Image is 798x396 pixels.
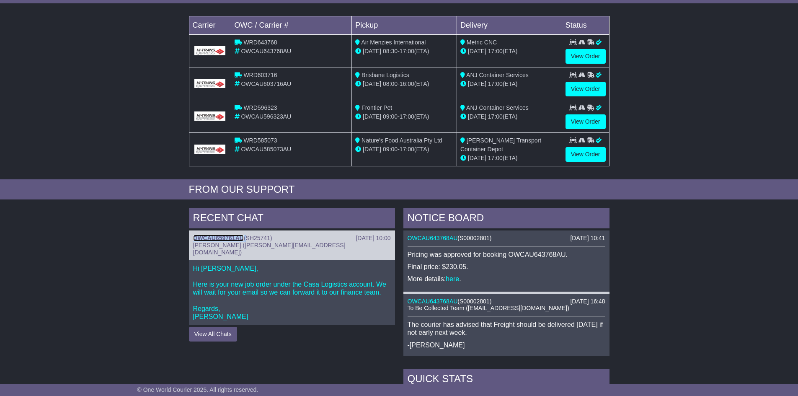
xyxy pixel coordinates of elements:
div: Quick Stats [403,369,609,391]
span: 17:00 [488,113,503,120]
div: [DATE] 10:41 [570,235,605,242]
span: OWCAU643768AU [241,48,291,54]
span: Frontier Pet [362,104,392,111]
div: NOTICE BOARD [403,208,609,230]
td: OWC / Carrier # [231,16,352,34]
span: WRD596323 [243,104,277,111]
td: Carrier [189,16,231,34]
span: [DATE] [363,146,381,153]
div: (ETA) [460,112,558,121]
td: Status [562,16,609,34]
span: Air Menzies International [361,39,426,46]
div: [DATE] 16:48 [570,298,605,305]
span: [DATE] [363,48,381,54]
a: View Order [566,82,606,96]
span: 17:00 [400,48,414,54]
div: (ETA) [460,154,558,163]
a: View Order [566,147,606,162]
td: Delivery [457,16,562,34]
div: ( ) [193,235,391,242]
span: 09:00 [383,113,398,120]
span: WRD585073 [243,137,277,144]
div: - (ETA) [355,145,453,154]
span: WRD603716 [243,72,277,78]
img: GetCarrierServiceLogo [194,111,226,121]
p: More details: . [408,275,605,283]
td: Pickup [352,16,457,34]
span: OWCAU603716AU [241,80,291,87]
a: View Order [566,114,606,129]
span: 08:30 [383,48,398,54]
img: GetCarrierServiceLogo [194,145,226,154]
span: Nature's Food Australia Pty Ltd [362,137,442,144]
div: ( ) [408,298,605,305]
div: (ETA) [460,47,558,56]
span: Metric CNC [467,39,497,46]
div: (ETA) [460,80,558,88]
button: View All Chats [189,327,237,342]
span: [DATE] [363,80,381,87]
span: 17:00 [400,113,414,120]
span: [PERSON_NAME] Transport Container Depot [460,137,541,153]
span: 16:00 [400,80,414,87]
span: [DATE] [468,80,486,87]
span: SH25741 [246,235,270,241]
span: [DATE] [468,48,486,54]
img: GetCarrierServiceLogo [194,46,226,55]
p: -[PERSON_NAME] [408,341,605,349]
a: here [446,275,459,282]
p: Pricing was approved for booking OWCAU643768AU. [408,251,605,259]
span: 17:00 [400,146,414,153]
span: 17:00 [488,80,503,87]
span: 09:00 [383,146,398,153]
p: Hi [PERSON_NAME], Here is your new job order under the Casa Logistics account. We will wait for y... [193,264,391,321]
span: S00002801 [460,298,490,305]
div: - (ETA) [355,47,453,56]
div: - (ETA) [355,80,453,88]
div: [DATE] 10:00 [356,235,390,242]
span: [PERSON_NAME] ([PERSON_NAME][EMAIL_ADDRESS][DOMAIN_NAME]) [193,242,346,256]
span: OWCAU596323AU [241,113,291,120]
img: GetCarrierServiceLogo [194,79,226,88]
span: Brisbane Logistics [362,72,409,78]
span: [DATE] [468,155,486,161]
span: 08:00 [383,80,398,87]
p: The courier has advised that Freight should be delivered [DATE] if not early next week. [408,321,605,336]
a: OWCAU643768AU [408,235,458,241]
span: [DATE] [468,113,486,120]
span: 17:00 [488,48,503,54]
span: OWCAU585073AU [241,146,291,153]
span: 17:00 [488,155,503,161]
p: Final price: $230.05. [408,263,605,271]
span: ANJ Container Services [466,72,529,78]
span: WRD643768 [243,39,277,46]
span: To Be Collected Team ([EMAIL_ADDRESS][DOMAIN_NAME]) [408,305,569,311]
a: View Order [566,49,606,64]
div: ( ) [408,235,605,242]
a: OWCAU643768AU [408,298,458,305]
span: ANJ Container Services [466,104,529,111]
div: - (ETA) [355,112,453,121]
a: OWCAU659761AU [193,235,244,241]
div: RECENT CHAT [189,208,395,230]
span: [DATE] [363,113,381,120]
span: S00002801 [460,235,490,241]
div: FROM OUR SUPPORT [189,184,609,196]
span: © One World Courier 2025. All rights reserved. [137,386,258,393]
